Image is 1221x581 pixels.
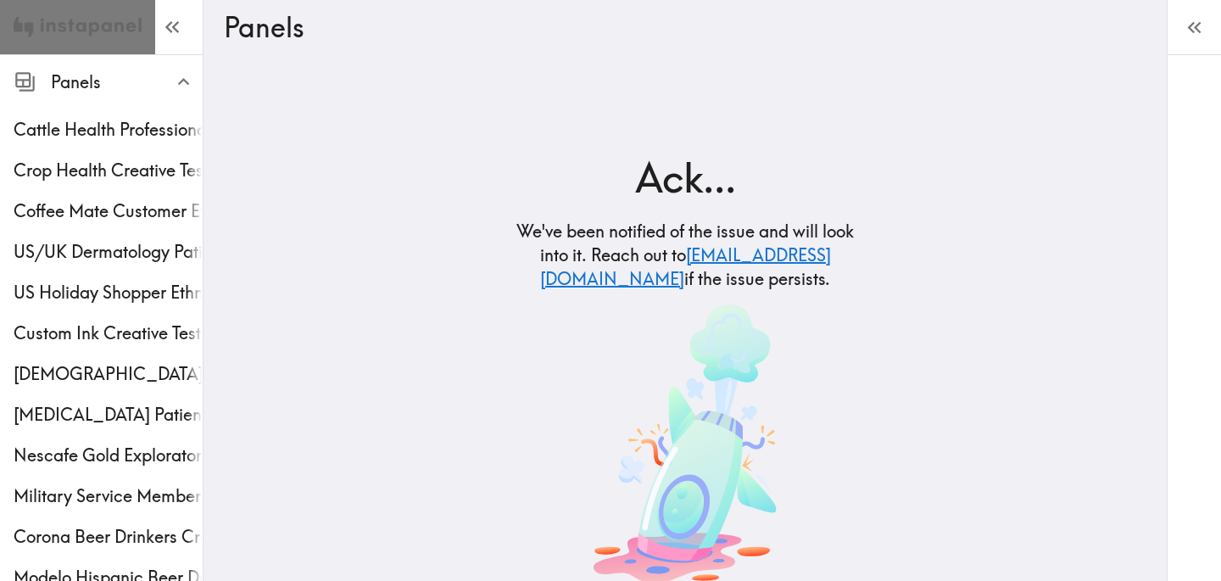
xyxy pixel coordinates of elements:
[14,403,203,427] div: Psoriasis Patient Ethnography
[14,199,203,223] span: Coffee Mate Customer Ethnography
[14,484,203,508] span: Military Service Member Ethnography
[51,70,203,94] span: Panels
[14,118,203,142] span: Cattle Health Professionals Creative Testing
[14,362,203,386] div: Male Prostate Cancer Screening Ethnography
[14,362,203,386] span: [DEMOGRAPHIC_DATA] [MEDICAL_DATA] Screening Ethnography
[515,149,856,206] h2: Ack...
[224,11,1133,43] h3: Panels
[14,240,203,264] span: US/UK Dermatology Patients Ethnography
[14,281,203,304] span: US Holiday Shopper Ethnography
[14,403,203,427] span: [MEDICAL_DATA] Patient Ethnography
[14,444,203,467] span: Nescafe Gold Exploratory
[14,321,203,345] span: Custom Ink Creative Testing Phase 2
[515,220,856,291] h5: We've been notified of the issue and will look into it. Reach out to if the issue persists.
[14,159,203,182] span: Crop Health Creative Testing
[540,244,831,289] a: [EMAIL_ADDRESS][DOMAIN_NAME]
[14,525,203,549] span: Corona Beer Drinkers Creative Testing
